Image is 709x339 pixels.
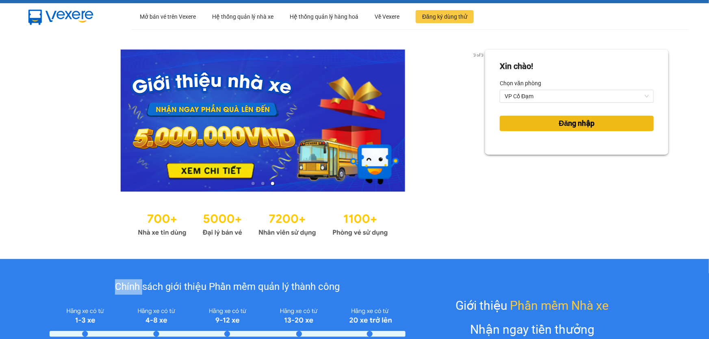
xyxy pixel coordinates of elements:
[456,296,609,315] div: Giới thiệu
[559,118,595,129] span: Đăng nhập
[212,4,273,30] div: Hệ thống quản lý nhà xe
[505,90,649,102] span: VP Cổ Đạm
[474,50,485,192] button: next slide / item
[20,3,102,30] img: mbUUG5Q.png
[41,50,52,192] button: previous slide / item
[510,296,609,315] span: Phần mềm Nhà xe
[140,4,196,30] div: Mở bán vé trên Vexere
[375,4,399,30] div: Về Vexere
[271,182,274,185] li: slide item 3
[138,208,388,239] img: Statistics.png
[50,279,405,295] div: Chính sách giới thiệu Phần mềm quản lý thành công
[422,12,467,21] span: Đăng ký dùng thử
[500,77,541,90] label: Chọn văn phòng
[471,50,485,60] p: 3 of 3
[252,182,255,185] li: slide item 1
[500,116,654,131] button: Đăng nhập
[500,60,533,73] div: Xin chào!
[416,10,474,23] button: Đăng ký dùng thử
[470,320,594,339] div: Nhận ngay tiền thưởng
[261,182,265,185] li: slide item 2
[290,4,358,30] div: Hệ thống quản lý hàng hoá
